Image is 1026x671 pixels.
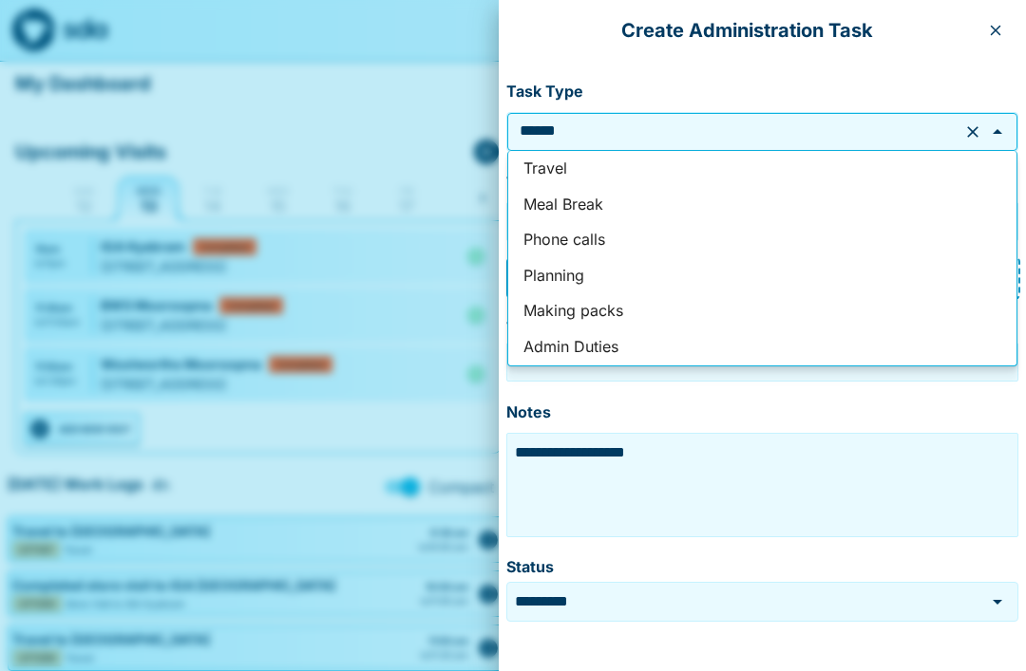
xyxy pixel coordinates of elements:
[508,293,1016,329] li: Making packs
[984,588,1011,615] button: Open
[506,317,1018,339] label: Title
[508,187,1016,223] li: Meal Break
[508,222,1016,258] li: Phone calls
[959,119,986,145] button: Clear
[506,556,1018,578] label: Status
[514,15,980,46] p: Create Administration Task
[508,151,1016,187] li: Travel
[508,258,1016,294] li: Planning
[506,401,1018,425] p: Notes
[506,80,1018,104] p: Task Type
[984,119,1011,145] button: Close
[506,171,1018,196] p: Task Duration
[508,329,1016,365] li: Admin Duties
